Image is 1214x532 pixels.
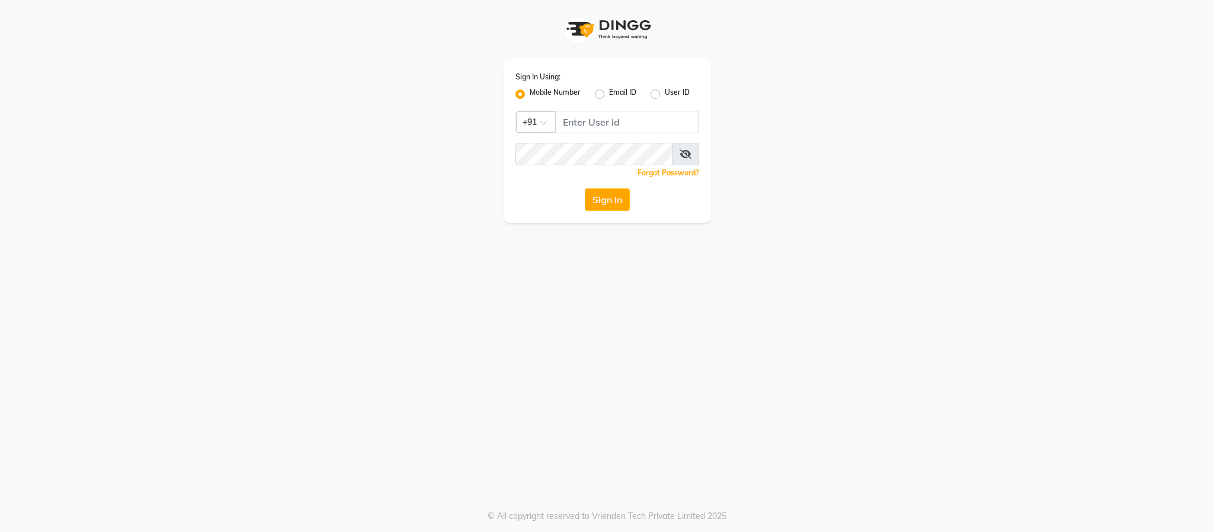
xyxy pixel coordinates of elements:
[515,143,672,165] input: Username
[530,87,581,101] label: Mobile Number
[585,188,630,211] button: Sign In
[665,87,690,101] label: User ID
[609,87,636,101] label: Email ID
[560,12,655,47] img: logo1.svg
[638,168,699,177] a: Forgot Password?
[555,111,699,133] input: Username
[515,72,560,82] label: Sign In Using:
